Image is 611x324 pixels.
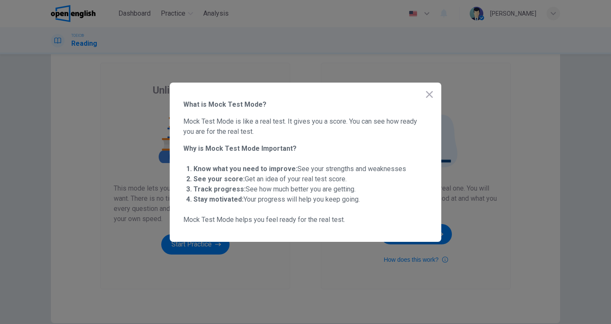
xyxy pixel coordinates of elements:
[193,175,245,183] strong: See your score:
[193,165,406,173] span: See your strengths and weaknesses
[183,116,428,137] span: Mock Test Mode is like a real test. It gives you a score. You can see how ready you are for the r...
[193,185,356,193] span: See how much better you are getting.
[183,144,428,154] span: Why is Mock Test Mode Important?
[193,165,297,173] strong: Know what you need to improve:
[193,185,246,193] strong: Track progress:
[193,195,244,203] strong: Stay motivated:
[183,100,428,110] span: What is Mock Test Mode?
[183,215,428,225] span: Mock Test Mode helps you feel ready for the real test.
[193,195,360,203] span: Your progress will help you keep going.
[193,175,347,183] span: Get an idea of your real test score.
